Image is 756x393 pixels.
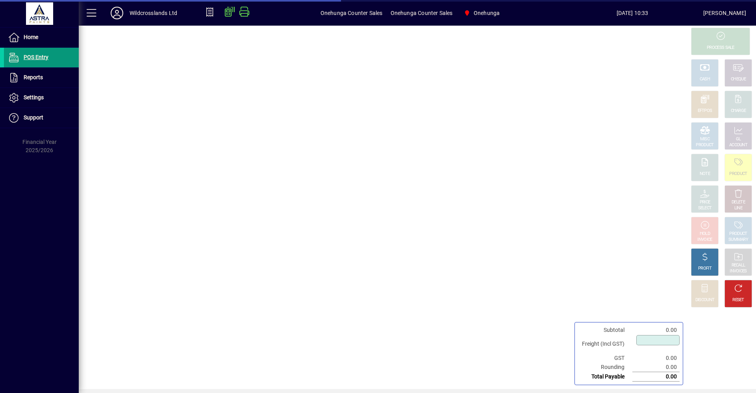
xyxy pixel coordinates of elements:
td: Total Payable [578,372,632,382]
div: ACCOUNT [729,142,747,148]
div: DISCOUNT [695,297,714,303]
span: Onehunga Counter Sales [321,7,383,19]
span: Onehunga [460,6,503,20]
span: Onehunga [474,7,500,19]
td: Freight (Incl GST) [578,335,632,354]
a: Support [4,108,79,128]
div: LINE [734,205,742,211]
td: Subtotal [578,326,632,335]
div: MISC [700,136,710,142]
td: Rounding [578,363,632,372]
div: PROFIT [698,266,712,272]
div: CHARGE [731,108,746,114]
div: [PERSON_NAME] [703,7,746,19]
td: 0.00 [632,354,680,363]
div: RECALL [732,263,745,268]
a: Home [4,28,79,47]
div: Wildcrosslands Ltd [130,7,177,19]
div: GL [736,136,741,142]
div: DELETE [732,199,745,205]
a: Settings [4,88,79,108]
span: Home [24,34,38,40]
button: Profile [104,6,130,20]
span: Settings [24,94,44,101]
div: SUMMARY [728,237,748,243]
a: Reports [4,68,79,88]
div: PRICE [700,199,710,205]
div: INVOICE [697,237,712,243]
span: Reports [24,74,43,80]
div: HOLD [700,231,710,237]
div: PRODUCT [729,231,747,237]
td: GST [578,354,632,363]
span: Onehunga Counter Sales [391,7,453,19]
td: 0.00 [632,363,680,372]
td: 0.00 [632,372,680,382]
div: PRODUCT [696,142,713,148]
div: CASH [700,76,710,82]
span: [DATE] 10:33 [561,7,703,19]
div: PRODUCT [729,171,747,177]
div: EFTPOS [698,108,712,114]
span: POS Entry [24,54,48,60]
div: CHEQUE [731,76,746,82]
span: Support [24,114,43,121]
div: NOTE [700,171,710,177]
div: RESET [732,297,744,303]
div: SELECT [698,205,712,211]
div: PROCESS SALE [707,45,734,51]
div: INVOICES [730,268,747,274]
td: 0.00 [632,326,680,335]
